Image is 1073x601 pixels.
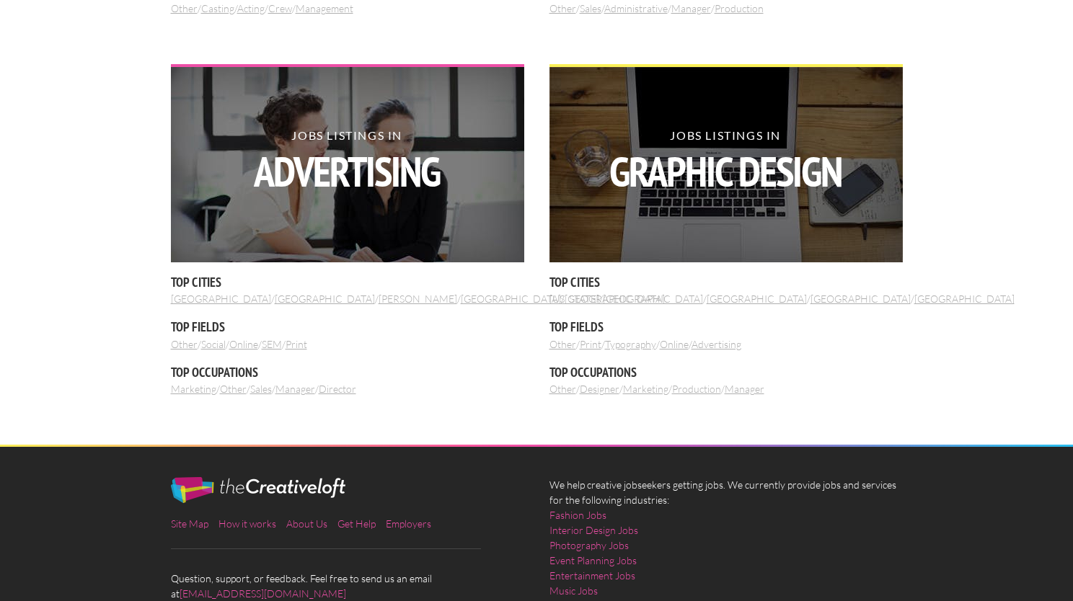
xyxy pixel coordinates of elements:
[603,293,703,305] a: [GEOGRAPHIC_DATA]
[275,383,315,395] a: Manager
[725,383,764,395] a: Manager
[262,338,282,350] a: SEM
[549,130,902,192] h2: Jobs Listings in
[549,568,635,583] a: Entertainment Jobs
[286,517,327,530] a: About Us
[623,383,668,395] a: Marketing
[171,273,524,291] h5: Top Cities
[201,338,226,350] a: Social
[170,151,524,192] strong: Advertising
[549,538,629,553] a: Photography Jobs
[549,151,902,192] strong: Graphic Design
[180,587,346,600] a: [EMAIL_ADDRESS][DOMAIN_NAME]
[171,2,198,14] a: Other
[171,318,524,336] h5: Top Fields
[229,338,258,350] a: Online
[549,2,576,14] a: Other
[171,338,198,350] a: Other
[660,338,689,350] a: Online
[379,293,457,305] a: [PERSON_NAME]
[549,338,576,350] a: Other
[220,383,247,395] a: Other
[549,64,903,396] div: / / / / / / / / / / / /
[605,338,656,350] a: Typography
[549,507,606,522] a: Fashion Jobs
[171,477,345,503] img: The Creative Loft
[268,2,292,14] a: Crew
[171,64,524,396] div: / / / / / / / / / / / /
[549,273,903,291] h5: Top Cities
[604,2,668,14] a: Administrative
[337,517,376,530] a: Get Help
[286,338,307,350] a: Print
[549,293,599,305] a: [US_STATE]
[319,383,356,395] a: Director
[580,2,601,14] a: Sales
[549,363,903,381] h5: Top Occupations
[171,64,524,263] a: Jobs Listings inAdvertising
[170,130,524,192] h2: Jobs Listings in
[580,383,619,395] a: Designer
[237,2,265,14] a: Acting
[171,293,271,305] a: [GEOGRAPHIC_DATA]
[672,383,721,395] a: Production
[218,517,276,530] a: How it works
[549,553,637,568] a: Event Planning Jobs
[811,293,911,305] a: [GEOGRAPHIC_DATA]
[201,2,234,14] a: Casting
[549,383,576,395] a: Other
[386,517,431,530] a: Employers
[580,338,601,350] a: Print
[549,318,903,336] h5: Top Fields
[549,583,598,598] a: Music Jobs
[296,2,353,14] a: Management
[171,517,208,530] a: Site Map
[715,2,764,14] a: Production
[549,522,638,538] a: Interior Design Jobs
[250,383,272,395] a: Sales
[275,293,375,305] a: [GEOGRAPHIC_DATA]
[549,67,903,263] img: Mackbook air on wooden table with glass of water and iPhone next to it
[692,338,741,350] a: Advertising
[707,293,807,305] a: [GEOGRAPHIC_DATA]
[461,293,561,305] a: [GEOGRAPHIC_DATA]
[171,383,216,395] a: Marketing
[549,64,903,263] a: Jobs Listings inGraphic Design
[171,363,524,381] h5: Top Occupations
[914,293,1015,305] a: [GEOGRAPHIC_DATA]
[671,2,711,14] a: Manager
[171,67,524,263] img: two women in advertising smiling and looking at a computer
